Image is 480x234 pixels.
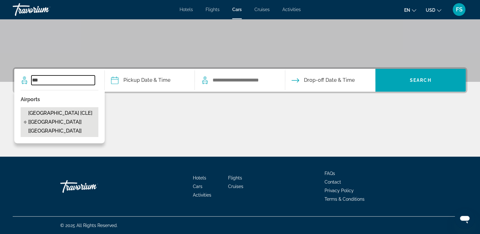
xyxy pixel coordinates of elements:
[325,179,341,185] a: Contact
[325,188,354,193] a: Privacy Policy
[228,175,242,180] a: Flights
[325,171,335,176] a: FAQs
[292,69,355,92] button: Drop-off date
[451,3,467,16] button: User Menu
[60,177,124,196] a: Travorium
[232,7,242,12] a: Cars
[254,7,270,12] a: Cruises
[375,69,466,92] button: Search
[404,8,410,13] span: en
[455,209,475,229] iframe: Button to launch messaging window
[410,78,431,83] span: Search
[60,223,118,228] span: © 2025 All Rights Reserved.
[426,5,441,15] button: Change currency
[13,1,76,18] a: Travorium
[193,175,206,180] a: Hotels
[325,197,365,202] a: Terms & Conditions
[21,95,98,104] p: Airports
[206,7,220,12] a: Flights
[180,7,193,12] a: Hotels
[228,184,243,189] a: Cruises
[193,192,211,198] a: Activities
[28,109,95,135] span: [GEOGRAPHIC_DATA] [CLE] [[GEOGRAPHIC_DATA]] [[GEOGRAPHIC_DATA]]
[14,69,466,92] div: Search widget
[304,76,355,85] span: Drop-off Date & Time
[111,69,170,92] button: Pickup date
[282,7,301,12] a: Activities
[193,184,202,189] a: Cars
[426,8,435,13] span: USD
[404,5,416,15] button: Change language
[456,6,463,13] span: FS
[21,107,98,137] button: [GEOGRAPHIC_DATA] [CLE] [[GEOGRAPHIC_DATA]] [[GEOGRAPHIC_DATA]]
